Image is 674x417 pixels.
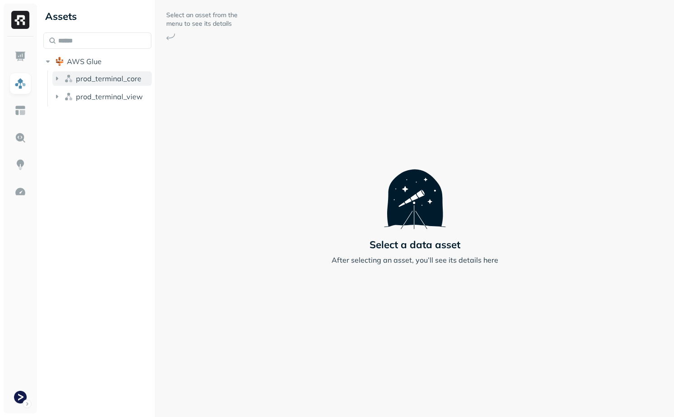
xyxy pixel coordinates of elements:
[67,57,102,66] span: AWS Glue
[43,9,151,23] div: Assets
[43,54,151,69] button: AWS Glue
[14,186,26,198] img: Optimization
[14,391,27,403] img: Terminal
[64,92,73,101] img: namespace
[14,105,26,116] img: Asset Explorer
[64,74,73,83] img: namespace
[14,159,26,171] img: Insights
[384,152,446,229] img: Telescope
[14,132,26,144] img: Query Explorer
[332,255,498,265] p: After selecting an asset, you’ll see its details here
[11,11,29,29] img: Ryft
[14,78,26,89] img: Assets
[370,238,460,251] p: Select a data asset
[52,89,152,104] button: prod_terminal_view
[55,57,64,66] img: root
[14,51,26,62] img: Dashboard
[52,71,152,86] button: prod_terminal_core
[76,92,143,101] span: prod_terminal_view
[166,33,175,40] img: Arrow
[76,74,141,83] span: prod_terminal_core
[166,11,239,28] p: Select an asset from the menu to see its details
